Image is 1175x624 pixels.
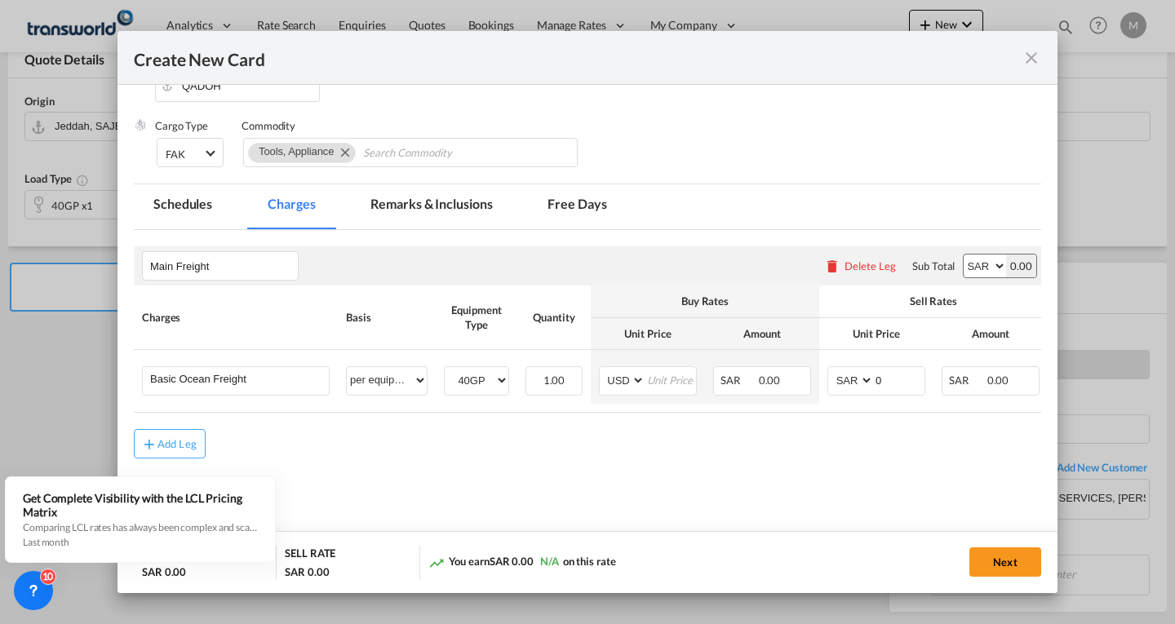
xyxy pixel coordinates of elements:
span: Tools, Appliance [259,145,334,157]
div: You earn on this rate [428,554,616,571]
div: FAK [166,148,185,161]
md-tab-item: Schedules [134,184,232,229]
div: Equipment Type [444,303,509,332]
md-select: Select Cargo type: FAK [157,138,224,167]
input: Unit Price [645,367,696,392]
div: Basis [346,310,428,325]
button: Next [969,547,1041,577]
th: Amount [933,318,1048,350]
button: Delete Leg [824,259,896,272]
span: SAR [721,374,756,387]
button: Remove [330,144,355,160]
div: SELL RATE [285,546,335,564]
md-tab-item: Remarks & Inclusions [351,184,512,229]
md-chips-wrap: Chips container. Use arrow keys to select chips. [243,138,578,167]
md-icon: icon-plus md-link-fg s20 [141,436,157,452]
div: Buy Rates [599,294,811,308]
th: Unit Price [591,318,705,350]
div: Press delete to remove this chip. [259,144,337,160]
div: Charges [142,310,330,325]
md-pagination-wrapper: Use the left and right arrow keys to navigate between tabs [134,184,643,229]
div: Sub Total [912,259,955,273]
md-dialog: Create New CardPort ... [117,31,1057,593]
label: Cargo Type [155,119,208,132]
div: SAR 0.00 [285,564,329,579]
select: per equipment [347,367,427,393]
img: cargo.png [134,118,147,131]
md-icon: icon-trending-up [428,555,445,571]
input: 0 [874,367,924,392]
th: Amount [705,318,819,350]
div: Add Leg [157,439,197,449]
th: Unit Price [819,318,933,350]
span: 1.00 [543,374,565,387]
input: Enter Port of Discharge [163,73,319,98]
md-tab-item: Free Days [528,184,626,229]
button: Add Leg [134,429,206,458]
span: N/A [540,555,559,568]
md-tab-item: Charges [248,184,335,229]
span: 0.00 [987,374,1009,387]
input: Leg Name [150,254,298,278]
div: Quantity [525,310,583,325]
md-input-container: Basic Ocean Freight [143,367,329,392]
div: Delete Leg [845,259,896,272]
div: Sell Rates [827,294,1040,308]
span: SAR [949,374,985,387]
div: Create New Card [134,47,1022,68]
input: Charge Name [150,367,329,392]
label: Commodity [242,119,295,132]
input: Chips input. [363,140,512,166]
div: SAR 0.00 [142,564,186,579]
md-icon: icon-close fg-AAA8AD m-0 pointer [1022,48,1041,68]
md-icon: icon-delete [824,258,840,274]
span: SAR 0.00 [490,555,534,568]
span: 0.00 [759,374,781,387]
div: 0.00 [1006,254,1036,277]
